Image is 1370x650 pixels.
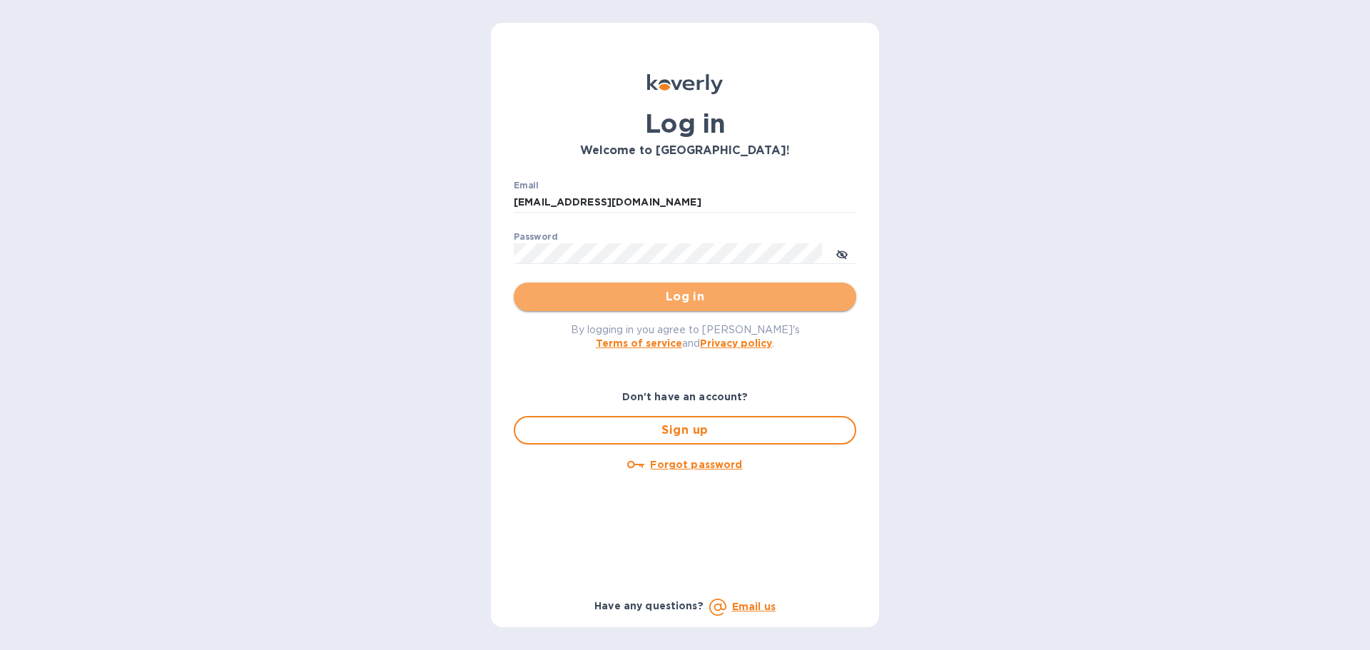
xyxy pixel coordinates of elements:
span: By logging in you agree to [PERSON_NAME]'s and . [571,324,800,349]
button: Log in [514,283,856,311]
label: Password [514,233,557,241]
span: Log in [525,288,845,305]
a: Email us [732,601,776,612]
b: Have any questions? [594,600,704,611]
button: Sign up [514,416,856,445]
a: Privacy policy [700,337,772,349]
b: Don't have an account? [622,391,749,402]
a: Terms of service [596,337,682,349]
label: Email [514,181,539,190]
h3: Welcome to [GEOGRAPHIC_DATA]! [514,144,856,158]
h1: Log in [514,108,856,138]
u: Forgot password [650,459,742,470]
button: toggle password visibility [828,239,856,268]
img: Koverly [647,74,723,94]
input: Enter email address [514,192,856,213]
span: Sign up [527,422,843,439]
